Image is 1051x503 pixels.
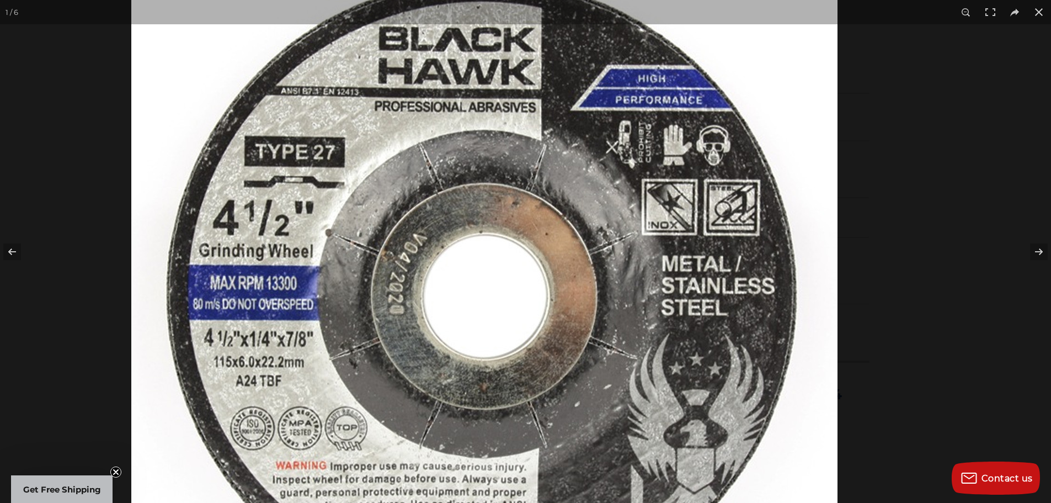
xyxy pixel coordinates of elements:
button: Close teaser [110,467,121,478]
button: Next (arrow right) [1012,224,1051,279]
button: Contact us [952,462,1040,495]
div: Get Free ShippingClose teaser [11,475,113,503]
span: Contact us [981,473,1033,484]
span: Get Free Shipping [23,484,101,495]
